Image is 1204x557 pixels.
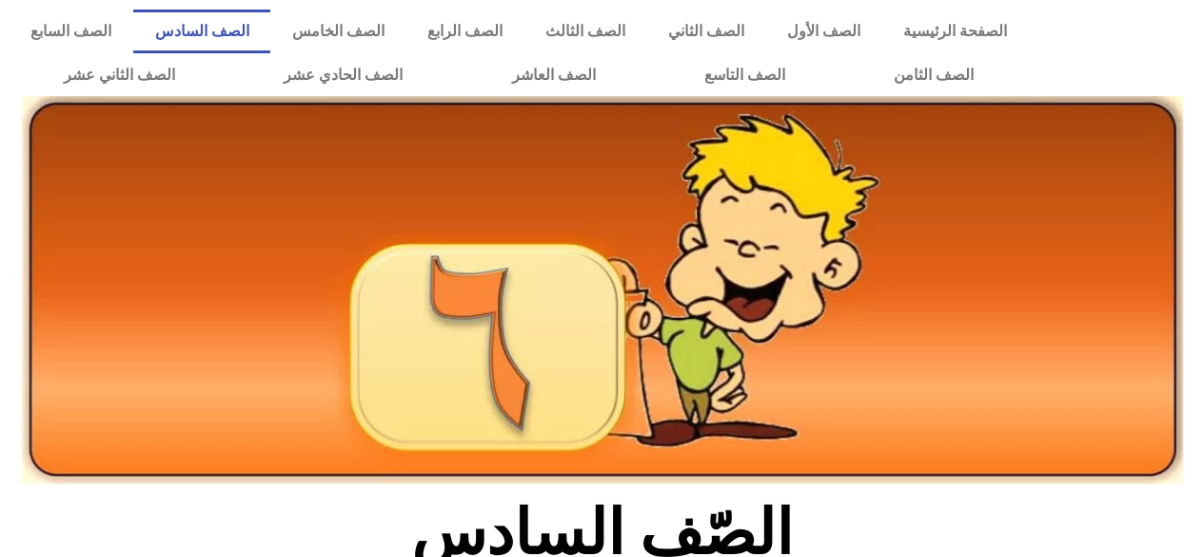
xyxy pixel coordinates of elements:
[405,10,523,53] a: الصف الرابع
[523,10,646,53] a: الصف الثالث
[765,10,881,53] a: الصف الأول
[229,53,457,97] a: الصف الحادي عشر
[10,53,229,97] a: الصف الثاني عشر
[10,10,133,53] a: الصف السابع
[650,53,839,97] a: الصف التاسع
[458,53,650,97] a: الصف العاشر
[133,10,270,53] a: الصف السادس
[270,10,405,53] a: الصف الخامس
[646,10,765,53] a: الصف الثاني
[839,53,1028,97] a: الصف الثامن
[881,10,1028,53] a: الصفحة الرئيسية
